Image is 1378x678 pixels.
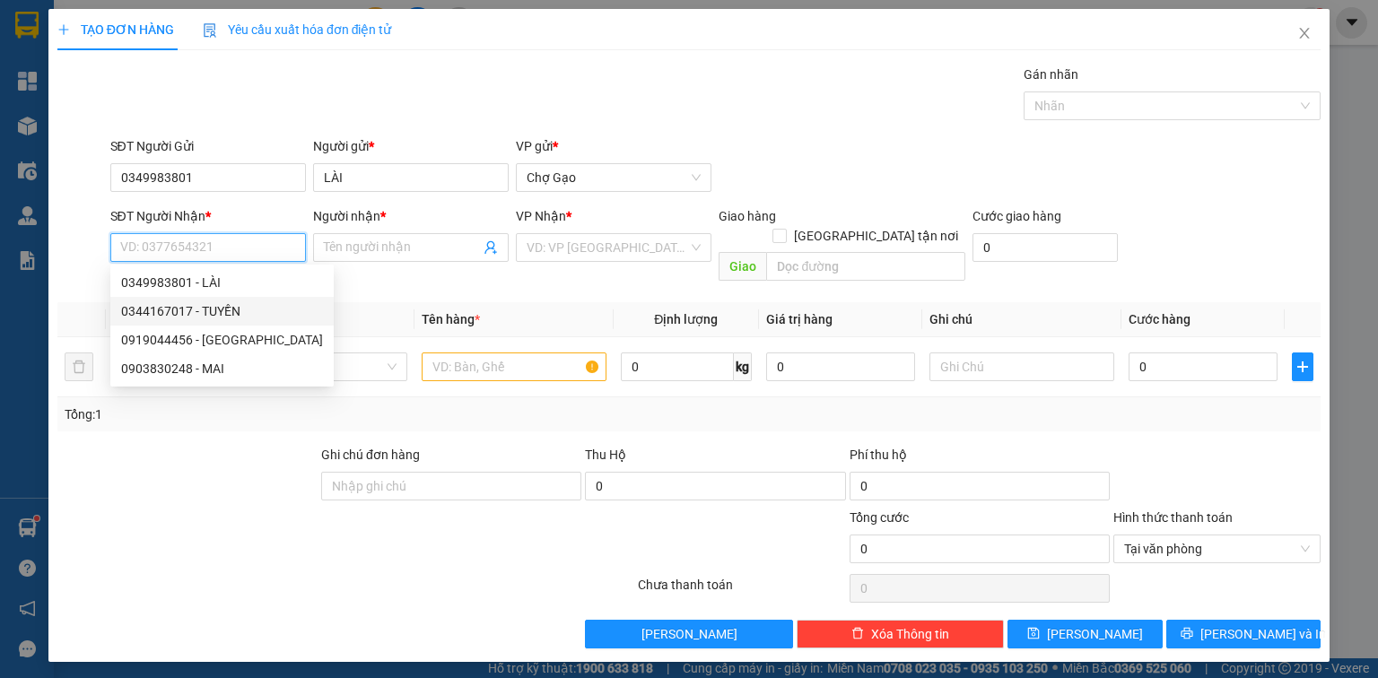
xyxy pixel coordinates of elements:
[585,620,792,648] button: [PERSON_NAME]
[516,136,711,156] div: VP gửi
[929,352,1114,381] input: Ghi Chú
[321,448,420,462] label: Ghi chú đơn hàng
[734,352,752,381] span: kg
[922,302,1121,337] th: Ghi chú
[124,76,239,96] li: VP Chợ Gạo
[766,252,965,281] input: Dọc đường
[851,627,864,641] span: delete
[313,136,509,156] div: Người gửi
[1181,627,1193,641] span: printer
[766,352,915,381] input: 0
[871,624,949,644] span: Xóa Thông tin
[1124,535,1310,562] span: Tại văn phòng
[636,575,847,606] div: Chưa thanh toán
[1024,67,1078,82] label: Gán nhãn
[850,445,1110,472] div: Phí thu hộ
[422,312,480,326] span: Tên hàng
[797,620,1004,648] button: deleteXóa Thông tin
[110,354,334,383] div: 0903830248 - MAI
[527,164,701,191] span: Chợ Gạo
[57,22,174,37] span: TẠO ĐƠN HÀNG
[121,330,323,350] div: 0919044456 - [GEOGRAPHIC_DATA]
[1027,627,1040,641] span: save
[787,226,965,246] span: [GEOGRAPHIC_DATA] tận nơi
[484,240,498,255] span: user-add
[110,326,334,354] div: 0919044456 - HÀ
[1007,620,1163,648] button: save[PERSON_NAME]
[766,312,833,326] span: Giá trị hàng
[1166,620,1321,648] button: printer[PERSON_NAME] và In
[1047,624,1143,644] span: [PERSON_NAME]
[65,404,533,424] div: Tổng: 1
[516,209,566,223] span: VP Nhận
[110,268,334,297] div: 0349983801 - LÀI
[719,209,776,223] span: Giao hàng
[124,100,136,112] span: environment
[1129,312,1190,326] span: Cước hàng
[110,136,306,156] div: SĐT Người Gửi
[1279,9,1330,59] button: Close
[850,510,909,525] span: Tổng cước
[313,206,509,226] div: Người nhận
[972,233,1118,262] input: Cước giao hàng
[203,22,392,37] span: Yêu cầu xuất hóa đơn điện tử
[121,359,323,378] div: 0903830248 - MAI
[1292,352,1313,381] button: plus
[321,472,581,500] input: Ghi chú đơn hàng
[422,352,606,381] input: VD: Bàn, Ghế
[1113,510,1233,525] label: Hình thức thanh toán
[585,448,626,462] span: Thu Hộ
[203,23,217,38] img: icon
[1200,624,1326,644] span: [PERSON_NAME] và In
[654,312,718,326] span: Định lượng
[972,209,1061,223] label: Cước giao hàng
[719,252,766,281] span: Giao
[110,206,306,226] div: SĐT Người Nhận
[65,352,93,381] button: delete
[1297,26,1312,40] span: close
[57,23,70,36] span: plus
[121,301,323,321] div: 0344167017 - TUYỀN
[9,9,260,43] li: Tân Lập Thành
[1293,360,1313,374] span: plus
[124,118,235,192] b: [GEOGRAPHIC_DATA],Huyện [GEOGRAPHIC_DATA]
[121,273,323,292] div: 0349983801 - LÀI
[641,624,737,644] span: [PERSON_NAME]
[9,76,124,135] li: VP [GEOGRAPHIC_DATA]
[110,297,334,326] div: 0344167017 - TUYỀN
